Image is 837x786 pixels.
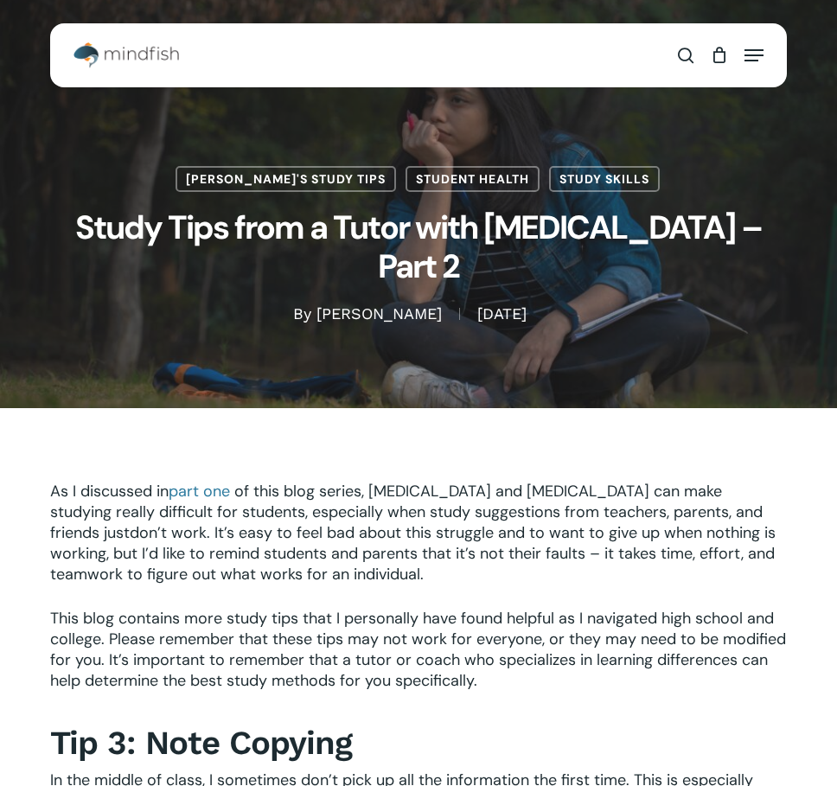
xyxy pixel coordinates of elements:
[549,166,660,192] a: Study Skills
[50,723,352,762] strong: Tip 3: Note Copying
[176,166,396,192] a: [PERSON_NAME]'s Study Tips
[702,34,736,77] a: Cart
[50,192,787,304] h1: Study Tips from a Tutor with [MEDICAL_DATA] – Part 2
[744,47,764,64] a: Navigation Menu
[50,481,763,543] span: of this blog series, [MEDICAL_DATA] and [MEDICAL_DATA] can make studying really difficult for stu...
[73,42,179,68] img: Mindfish Test Prep & Academics
[50,522,776,585] span: . It’s easy to feel bad about this struggle and to want to give up when nothing is working, but I...
[50,608,786,691] span: This blog contains more study tips that I personally have found helpful as I navigated high schoo...
[50,34,787,77] header: Main Menu
[50,481,234,502] span: As I discussed in
[459,308,544,320] span: [DATE]
[316,304,442,323] a: [PERSON_NAME]
[130,522,207,543] span: don’t work
[169,481,230,502] a: part one
[293,308,311,320] span: By
[406,166,540,192] a: Student Health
